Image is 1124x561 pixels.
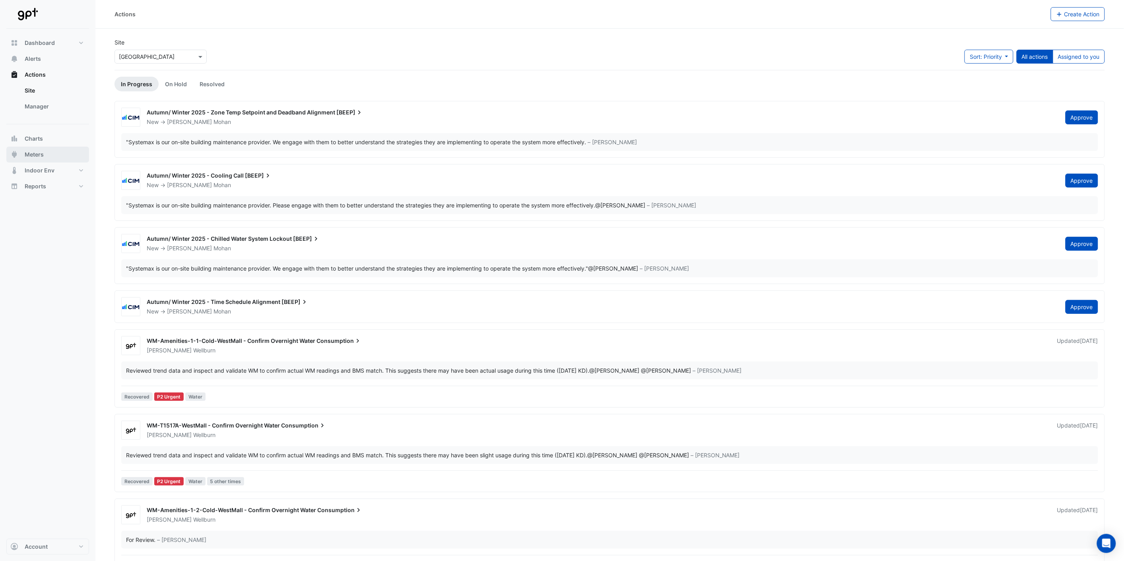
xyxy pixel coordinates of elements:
span: Wellburn [193,431,215,439]
span: Actions [25,71,46,79]
app-icon: Indoor Env [10,166,18,174]
app-icon: Reports [10,182,18,190]
a: Site [18,83,89,99]
div: "Systemax is our on-site building maintenance provider. We engage with them to better understand ... [126,264,638,273]
span: New [147,182,159,188]
span: Autumn/ Winter 2025 - Time Schedule Alignment [147,298,280,305]
span: Autumn/ Winter 2025 - Zone Temp Setpoint and Deadband Alignment [147,109,335,116]
span: – [PERSON_NAME] [647,201,696,209]
button: Create Action [1051,7,1105,21]
button: Indoor Env [6,162,89,178]
span: avinash.nadan@carrier.com [Carrier] [587,452,637,458]
button: Meters [6,147,89,162]
div: Updated [1057,422,1098,439]
span: avinash.nadan@carrier.com [Carrier] [588,265,638,272]
span: – [PERSON_NAME] [640,264,689,273]
img: CIM [122,303,140,311]
span: Reports [25,182,46,190]
span: Consumption [281,422,326,429]
app-icon: Alerts [10,55,18,63]
button: Alerts [6,51,89,67]
a: Manager [18,99,89,114]
span: Mohan [214,181,231,189]
span: rebecca.brown@gpt.com.au [GPT Retail] [641,367,691,374]
span: Approve [1071,240,1093,247]
div: P2 Urgent [154,477,184,486]
button: Actions [6,67,89,83]
span: [PERSON_NAME] [147,516,192,523]
span: Account [25,543,48,551]
button: Approve [1066,110,1098,124]
span: [BEEP] [336,108,363,116]
span: [BEEP] [281,298,309,306]
a: On Hold [159,77,193,91]
span: Indoor Env [25,166,54,174]
button: Charts [6,131,89,147]
span: 5 other times [207,477,245,486]
span: New [147,245,159,251]
span: [PERSON_NAME] [167,182,212,188]
div: Open Intercom Messenger [1097,534,1116,553]
span: Wellburn [193,516,215,524]
app-icon: Actions [10,71,18,79]
span: Consumption [316,337,362,345]
span: Approve [1071,304,1093,310]
span: Mon 30-Jun-2025 10:06 AEST [1080,507,1098,513]
div: Reviewed trend data and inspect and validate WM to confirm actual WM readings and BMS match. This... [126,366,691,375]
span: Approve [1071,114,1093,121]
span: [BEEP] [293,235,320,243]
span: Sat 05-Jul-2025 14:42 AEST [1080,422,1098,429]
span: avinash.nadan@carrier.com [Carrier] [595,202,645,209]
span: Mohan [214,308,231,315]
span: – [PERSON_NAME] [693,366,742,375]
span: -> [160,182,165,188]
img: CIM [122,240,140,248]
app-icon: Charts [10,135,18,143]
span: WM-T1517A-WestMall - Confirm Overnight Water [147,422,280,429]
span: Alerts [25,55,41,63]
span: Charts [25,135,43,143]
div: Updated [1057,506,1098,524]
span: [PERSON_NAME] [147,431,192,438]
a: In Progress [115,77,159,91]
span: rebecca.brown@gpt.com.au [GPT Retail] [639,452,689,458]
span: Recovered [121,477,153,486]
label: Site [115,38,124,46]
button: Account [6,539,89,555]
span: – [PERSON_NAME] [691,451,740,459]
button: All actions [1017,50,1053,64]
span: avinash.nadan@carrier.com [Carrier] [589,367,639,374]
div: Actions [6,83,89,118]
div: "Systemax is our on-site building maintenance provider. Please engage with them to better underst... [126,201,645,209]
div: P2 Urgent [154,393,184,401]
span: [PERSON_NAME] [167,245,212,251]
span: Wellburn [193,346,215,354]
span: Autumn/ Winter 2025 - Chilled Water System Lockout [147,235,292,242]
div: Reviewed trend data and inspect and validate WM to confirm actual WM readings and BMS match. This... [126,451,689,459]
span: Consumption [317,506,363,514]
span: -> [160,245,165,251]
span: New [147,308,159,315]
span: Recovered [121,393,153,401]
img: GPT Retail [122,427,140,435]
span: Mohan [214,244,231,252]
span: [PERSON_NAME] [167,308,212,315]
span: Sort: Priority [970,53,1002,60]
a: Resolved [193,77,231,91]
span: Sat 05-Jul-2025 14:45 AEST [1080,337,1098,344]
span: -> [160,308,165,315]
div: "Systemax is our on-site building maintenance provider. We engage with them to better understand ... [126,138,586,146]
span: Water [185,477,206,486]
img: CIM [122,114,140,122]
span: [PERSON_NAME] [147,347,192,354]
span: New [147,118,159,125]
span: Autumn/ Winter 2025 - Cooling Call [147,172,244,179]
button: Assigned to you [1053,50,1105,64]
span: [PERSON_NAME] [167,118,212,125]
app-icon: Meters [10,151,18,159]
span: Meters [25,151,44,159]
button: Reports [6,178,89,194]
span: Create Action [1064,11,1100,17]
span: Dashboard [25,39,55,47]
app-icon: Dashboard [10,39,18,47]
